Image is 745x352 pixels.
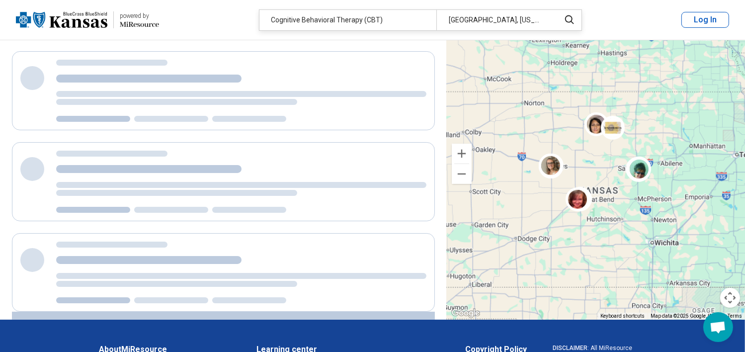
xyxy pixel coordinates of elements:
[16,8,107,32] img: Blue Cross Blue Shield Kansas
[259,10,436,30] div: Cognitive Behavioral Therapy (CBT)
[703,312,733,342] div: Open chat
[452,144,472,164] button: Zoom in
[553,345,588,352] span: DISCLAIMER
[436,10,554,30] div: [GEOGRAPHIC_DATA], [US_STATE]
[651,313,722,319] span: Map data ©2025 Google, INEGI
[16,8,159,32] a: Blue Cross Blue Shield Kansaspowered by
[720,288,740,308] button: Map camera controls
[600,313,645,320] button: Keyboard shortcuts
[449,307,482,320] a: Open this area in Google Maps (opens a new window)
[452,164,472,184] button: Zoom out
[120,11,159,20] div: powered by
[681,12,729,28] button: Log In
[449,307,482,320] img: Google
[728,313,742,319] a: Terms (opens in new tab)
